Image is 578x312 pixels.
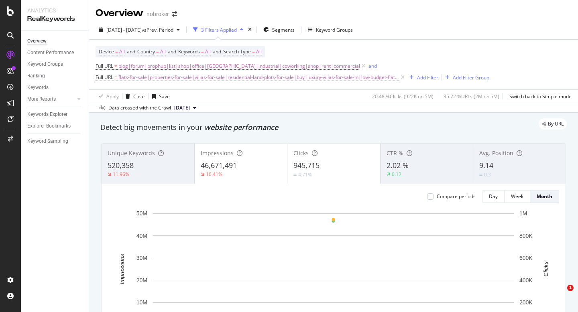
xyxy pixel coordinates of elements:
div: Explorer Bookmarks [27,122,71,130]
span: 2025 Sep. 1st [174,104,190,111]
div: Add Filter [417,74,438,81]
div: legacy label [539,118,567,130]
a: Keywords Explorer [27,110,83,119]
a: More Reports [27,95,75,103]
button: [DATE] - [DATE]vsPrev. Period [96,23,183,36]
span: By URL [548,122,564,126]
text: 10M [136,299,147,306]
span: and [213,48,221,55]
div: 35.72 % URLs ( 2M on 5M ) [444,93,499,100]
div: Overview [96,6,143,20]
button: Month [530,190,559,203]
a: Explorer Bookmarks [27,122,83,130]
span: Full URL [96,74,113,81]
div: 20.48 % Clicks ( 922K on 5M ) [372,93,433,100]
span: Avg. Position [479,149,513,157]
span: [DATE] - [DATE] [106,26,142,33]
button: Apply [96,90,119,103]
span: 46,671,491 [201,160,237,170]
div: Month [537,193,552,200]
a: Ranking [27,72,83,80]
div: nobroker [147,10,169,18]
text: 800K [519,233,533,239]
span: 2.02 % [387,160,409,170]
span: All [160,46,166,57]
div: Keyword Groups [27,60,63,69]
span: Segments [272,26,295,33]
div: Save [159,93,170,100]
button: Clear [122,90,145,103]
button: Keyword Groups [305,23,356,36]
span: 520,358 [108,160,134,170]
span: Unique Keywords [108,149,155,157]
button: Week [505,190,530,203]
span: blog|forum|prophub|list|shop|office|[GEOGRAPHIC_DATA]|industrial|coworking|shop|rent|commercial [118,61,360,72]
text: 400K [519,277,533,284]
text: Impressions [119,254,125,284]
span: Full URL [96,63,113,69]
span: = [114,74,117,81]
button: and [368,62,377,70]
div: Day [489,193,498,200]
span: Device [99,48,114,55]
div: 4.71% [298,171,312,178]
div: Analytics [27,6,82,14]
div: 0.3 [484,171,491,178]
text: 30M [136,255,147,261]
span: 1 [567,285,574,291]
div: Week [511,193,523,200]
span: and [168,48,176,55]
span: Impressions [201,149,234,157]
div: Data crossed with the Crawl [108,104,171,111]
button: Save [149,90,170,103]
span: = [156,48,159,55]
div: Ranking [27,72,45,80]
span: All [256,46,262,57]
div: 10.41% [206,171,222,178]
div: 11.96% [113,171,129,178]
span: = [252,48,255,55]
button: Switch back to Simple mode [506,90,572,103]
button: Add Filter Group [442,73,489,82]
span: All [205,46,211,57]
span: Search Type [223,48,251,55]
span: All [119,46,125,57]
span: vs Prev. Period [142,26,173,33]
div: Content Performance [27,49,74,57]
span: and [127,48,135,55]
div: Clear [133,93,145,100]
span: = [201,48,204,55]
div: More Reports [27,95,56,103]
div: Keyword Groups [316,26,353,33]
span: 945,715 [293,160,320,170]
text: 50M [136,210,147,217]
button: [DATE] [171,103,199,113]
div: Compare periods [437,193,476,200]
span: flats-for-sale|properties-for-sale|villas-for-sale|residential-land-plots-for-sale|buy|luxury-vil... [118,72,399,83]
div: Keywords [27,83,49,92]
a: Keyword Groups [27,60,83,69]
div: 3 Filters Applied [201,26,237,33]
div: Add Filter Group [453,74,489,81]
button: Day [482,190,505,203]
div: Apply [106,93,119,100]
text: Clicks [543,261,549,276]
text: 20M [136,277,147,284]
span: = [115,48,118,55]
div: Overview [27,37,47,45]
button: Add Filter [406,73,438,82]
span: Country [137,48,155,55]
button: 3 Filters Applied [190,23,246,36]
div: arrow-right-arrow-left [172,11,177,17]
span: CTR % [387,149,403,157]
img: Equal [479,174,482,176]
div: Keyword Sampling [27,137,68,146]
span: Keywords [178,48,200,55]
text: 1M [519,210,527,217]
a: Overview [27,37,83,45]
div: Switch back to Simple mode [509,93,572,100]
span: Clicks [293,149,309,157]
div: times [246,26,253,34]
a: Content Performance [27,49,83,57]
text: 600K [519,255,533,261]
